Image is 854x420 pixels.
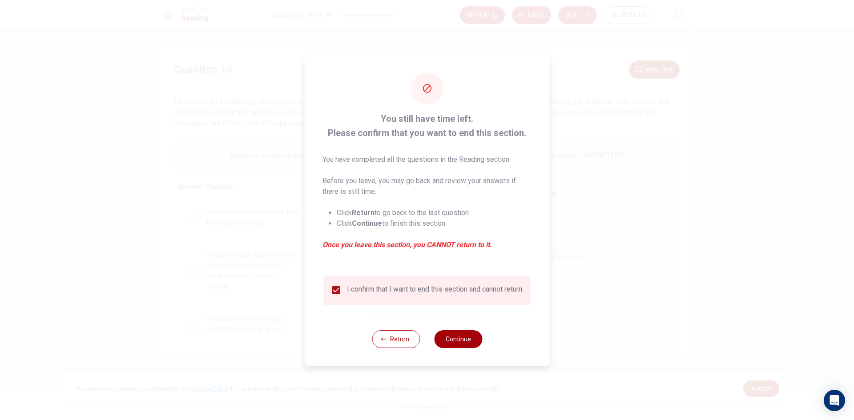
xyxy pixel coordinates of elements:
[352,219,382,228] strong: Continue
[322,176,532,197] p: Before you leave, you may go back and review your answers if there is still time.
[322,112,532,140] span: You still have time left. Please confirm that you want to end this section.
[824,390,845,411] div: Open Intercom Messenger
[322,240,532,250] em: Once you leave this section, you CANNOT return to it.
[434,330,482,348] button: Continue
[352,208,375,217] strong: Return
[322,154,532,165] p: You have completed all the questions in the Reading section.
[347,285,524,296] div: I confirm that I want to end this section and cannot return.
[372,330,420,348] button: Return
[337,218,532,229] li: Click to finish this section.
[337,208,532,218] li: Click to go back to the last question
